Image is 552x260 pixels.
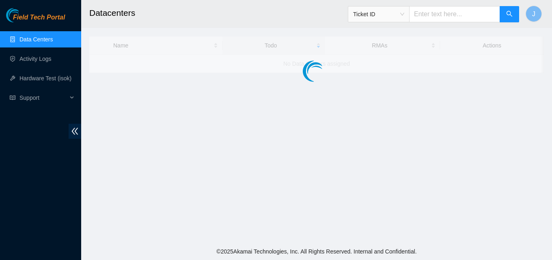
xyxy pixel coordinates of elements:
[19,90,67,106] span: Support
[409,6,500,22] input: Enter text here...
[526,6,542,22] button: J
[19,75,71,82] a: Hardware Test (isok)
[19,36,53,43] a: Data Centers
[532,9,535,19] span: J
[506,11,513,18] span: search
[13,14,65,21] span: Field Tech Portal
[6,15,65,25] a: Akamai TechnologiesField Tech Portal
[10,95,15,101] span: read
[19,56,52,62] a: Activity Logs
[69,124,81,139] span: double-left
[353,8,404,20] span: Ticket ID
[500,6,519,22] button: search
[81,243,552,260] footer: © 2025 Akamai Technologies, Inc. All Rights Reserved. Internal and Confidential.
[6,8,41,22] img: Akamai Technologies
